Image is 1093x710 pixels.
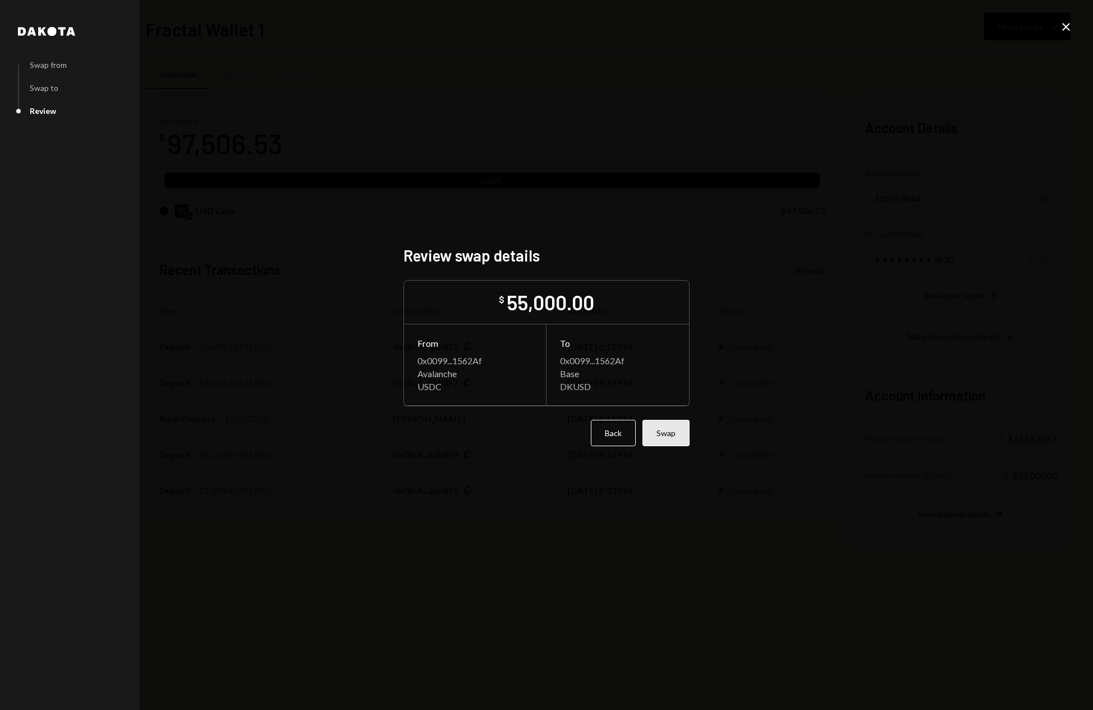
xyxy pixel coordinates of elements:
[591,420,636,446] button: Back
[560,338,676,349] div: To
[417,368,532,379] div: Avalanche
[507,290,594,315] div: 55,000.00
[403,245,690,267] h2: Review swap details
[417,355,532,366] div: 0x0099...1562Af
[560,381,676,392] div: DKUSD
[499,294,504,305] div: $
[30,60,67,70] div: Swap from
[560,355,676,366] div: 0x0099...1562Af
[30,106,56,116] div: Review
[417,381,532,392] div: USDC
[30,83,58,93] div: Swap to
[560,368,676,379] div: Base
[417,338,532,349] div: From
[642,420,690,446] button: Swap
